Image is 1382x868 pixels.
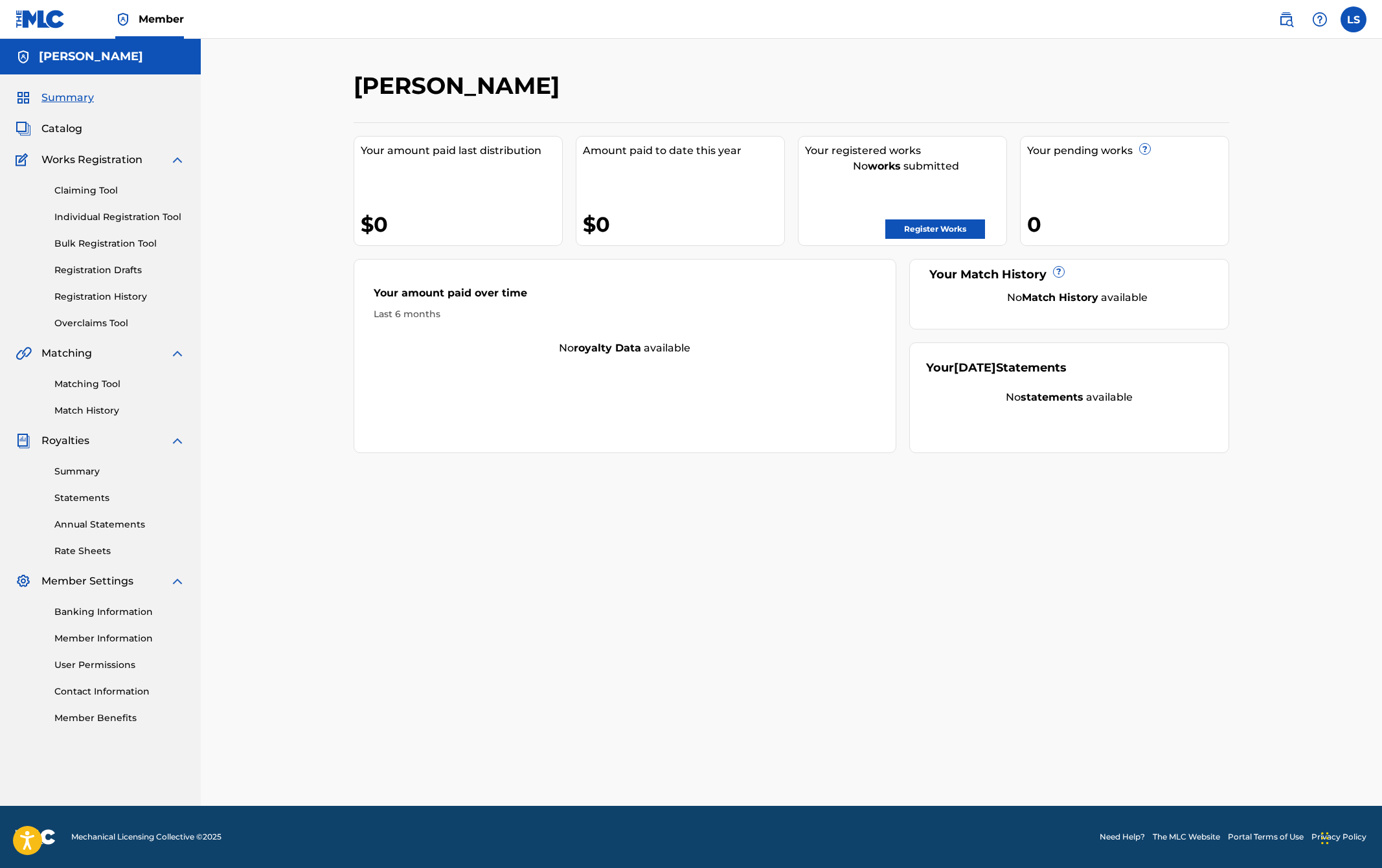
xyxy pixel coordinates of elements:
span: ? [1054,267,1064,277]
a: Portal Terms of Use [1228,831,1304,843]
div: No available [942,290,1213,306]
span: Member [139,12,184,27]
div: Your Statements [926,359,1067,377]
div: $0 [583,210,784,239]
iframe: Resource Center [1346,610,1382,715]
strong: statements [1021,391,1083,403]
img: Catalog [16,121,31,137]
img: help [1312,12,1328,27]
a: Need Help? [1100,831,1145,843]
img: Summary [16,90,31,106]
span: Summary [41,90,94,106]
a: Public Search [1273,6,1299,32]
strong: works [868,160,901,172]
strong: royalty data [574,342,641,354]
a: CatalogCatalog [16,121,82,137]
span: Member Settings [41,573,133,589]
a: Privacy Policy [1311,831,1366,843]
img: MLC Logo [16,10,65,28]
div: 0 [1027,210,1229,239]
a: The MLC Website [1153,831,1220,843]
a: Registration Drafts [54,263,185,277]
div: Drag [1321,819,1329,858]
a: Member Information [54,632,185,645]
div: User Menu [1341,6,1366,32]
div: No available [926,390,1213,405]
a: Banking Information [54,605,185,619]
a: Individual Registration Tool [54,210,185,224]
strong: Match History [1022,291,1098,304]
div: Your amount paid over time [374,285,876,307]
div: Amount paid to date this year [583,143,784,159]
a: Rate Sheets [54,544,185,558]
a: User Permissions [54,658,185,672]
img: Top Rightsholder [115,12,131,27]
img: expand [170,346,185,361]
img: Accounts [16,49,31,65]
div: No available [354,340,896,356]
img: Royalties [16,433,31,449]
img: Member Settings [16,573,31,589]
img: expand [170,573,185,589]
div: Your pending works [1027,143,1229,159]
span: ? [1140,144,1150,154]
img: search [1278,12,1294,27]
a: Matching Tool [54,377,185,391]
a: Registration History [54,290,185,304]
a: Bulk Registration Tool [54,237,185,250]
span: Works Registration [41,152,142,168]
a: Member Benefits [54,711,185,725]
a: Summary [54,465,185,478]
img: expand [170,433,185,449]
iframe: Chat Widget [1317,806,1382,868]
div: Your Match History [926,266,1213,284]
span: Matching [41,346,92,361]
h2: [PERSON_NAME] [354,71,566,100]
img: logo [16,829,56,845]
a: Match History [54,404,185,417]
a: Register Works [885,219,985,239]
a: Contact Information [54,685,185,698]
img: Works Registration [16,152,32,168]
div: Your registered works [805,143,1006,159]
div: Your amount paid last distribution [361,143,562,159]
div: Help [1307,6,1333,32]
a: SummarySummary [16,90,94,106]
a: Claiming Tool [54,184,185,197]
span: Mechanical Licensing Collective © 2025 [71,831,221,843]
h5: Lauren Smith [39,49,143,64]
div: Last 6 months [374,307,876,321]
span: Catalog [41,121,82,137]
a: Statements [54,491,185,505]
a: Annual Statements [54,518,185,531]
a: Overclaims Tool [54,317,185,330]
div: $0 [361,210,562,239]
img: expand [170,152,185,168]
span: Royalties [41,433,89,449]
span: [DATE] [954,361,996,375]
div: No submitted [805,159,1006,174]
img: Matching [16,346,32,361]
